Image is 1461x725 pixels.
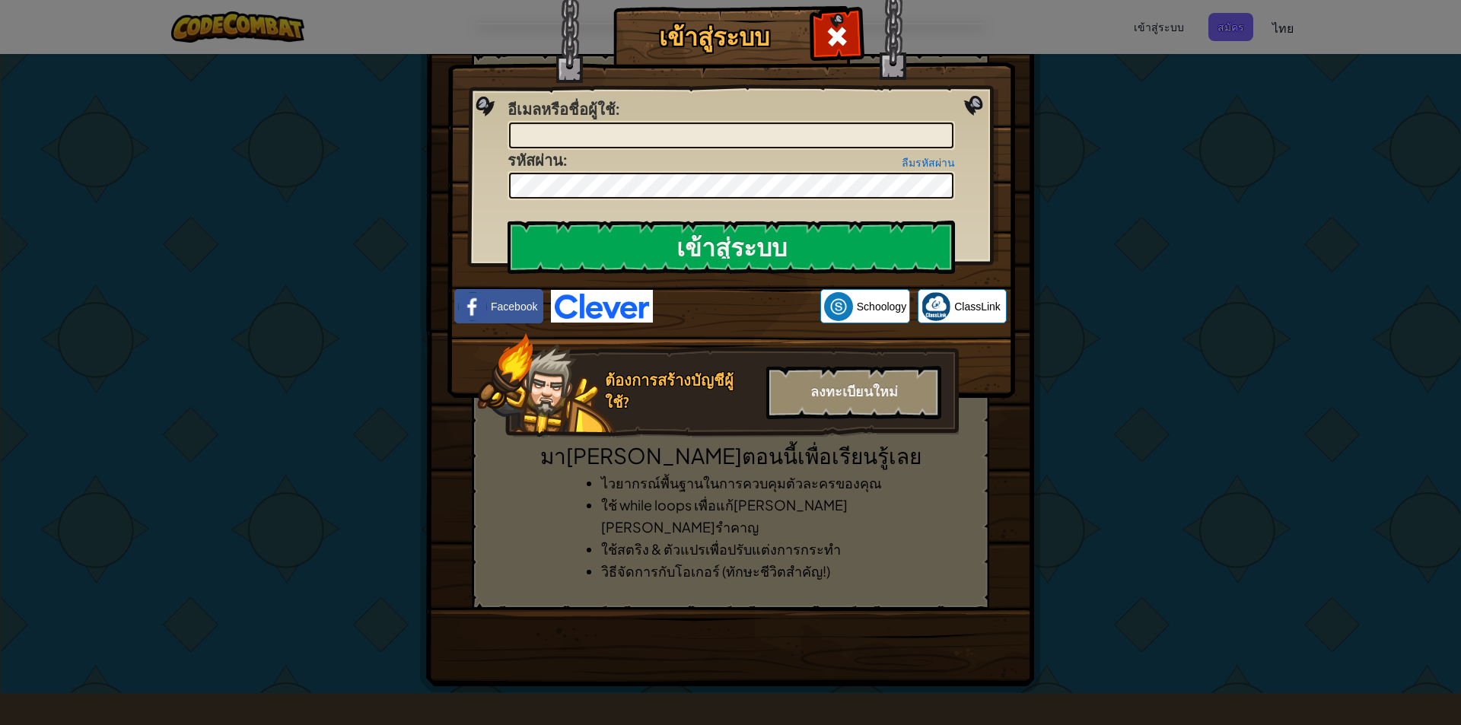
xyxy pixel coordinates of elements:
label: : [508,99,619,121]
img: facebook_small.png [458,292,487,321]
div: ต้องการสร้างบัญชีผู้ใช้? [605,370,757,413]
h1: เข้าสู่ระบบ [617,24,811,50]
iframe: Sign in with Google Button [653,290,820,323]
span: ClassLink [954,299,1001,314]
a: ลืมรหัสผ่าน [902,157,955,169]
span: Facebook [491,299,537,314]
label: : [508,150,567,172]
div: ลงทะเบียนใหม่ [766,366,941,419]
span: รหัสผ่าน [508,150,563,170]
img: classlink-logo-small.png [921,292,950,321]
span: Schoology [857,299,906,314]
img: schoology.png [824,292,853,321]
img: clever-logo-blue.png [551,290,653,323]
input: เข้าสู่ระบบ [508,221,955,274]
span: อีเมลหรือชื่อผู้ใช้ [508,99,616,119]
